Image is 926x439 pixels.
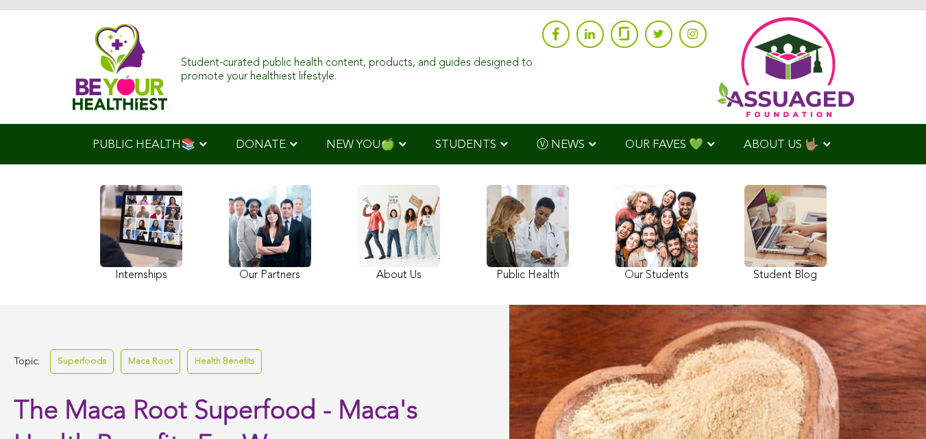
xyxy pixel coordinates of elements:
a: Superfoods [50,349,114,373]
span: PUBLIC HEALTH📚 [93,139,195,151]
span: Ⓥ NEWS [537,139,585,151]
span: DONATE [236,139,286,151]
img: glassdoor [619,27,629,40]
span: STUDENTS [435,139,496,151]
div: Student-curated public health content, products, and guides designed to promote your healthiest l... [181,50,535,83]
span: ABOUT US 🤟🏽 [744,139,819,151]
span: Topic: [14,353,40,371]
img: Assuaged [73,23,168,110]
img: Assuaged App [717,17,854,117]
span: OUR FAVES 💚 [625,139,703,151]
a: Maca Root [121,349,180,373]
a: Health Benefits [187,349,262,373]
div: Navigation Menu [73,124,854,164]
iframe: Chat Widget [857,373,926,439]
span: NEW YOU🍏 [326,139,395,151]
